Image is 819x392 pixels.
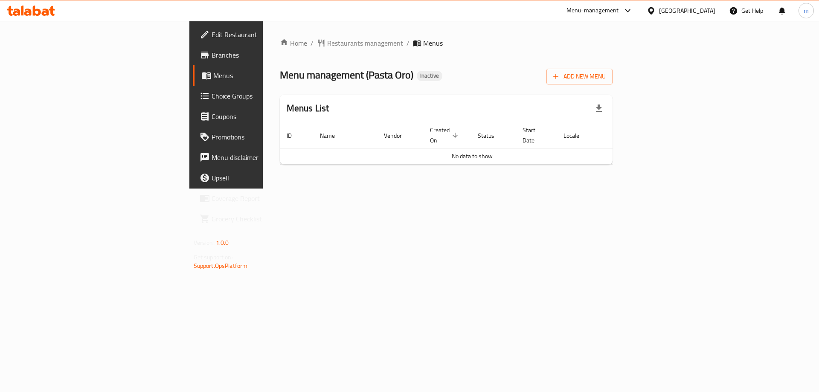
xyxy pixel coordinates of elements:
[589,98,609,119] div: Export file
[193,209,326,229] a: Grocery Checklist
[212,214,319,224] span: Grocery Checklist
[317,38,403,48] a: Restaurants management
[193,188,326,209] a: Coverage Report
[280,122,665,165] table: enhanced table
[452,151,493,162] span: No data to show
[423,38,443,48] span: Menus
[546,69,613,84] button: Add New Menu
[320,131,346,141] span: Name
[193,86,326,106] a: Choice Groups
[553,71,606,82] span: Add New Menu
[430,125,461,145] span: Created On
[193,147,326,168] a: Menu disclaimer
[193,24,326,45] a: Edit Restaurant
[327,38,403,48] span: Restaurants management
[287,102,329,115] h2: Menus List
[216,237,229,248] span: 1.0.0
[213,70,319,81] span: Menus
[407,38,409,48] li: /
[193,168,326,188] a: Upsell
[804,6,809,15] span: m
[212,132,319,142] span: Promotions
[212,50,319,60] span: Branches
[212,29,319,40] span: Edit Restaurant
[280,65,413,84] span: Menu management ( Pasta Oro )
[523,125,546,145] span: Start Date
[659,6,715,15] div: [GEOGRAPHIC_DATA]
[212,193,319,203] span: Coverage Report
[563,131,590,141] span: Locale
[566,6,619,16] div: Menu-management
[478,131,505,141] span: Status
[212,111,319,122] span: Coupons
[417,72,442,79] span: Inactive
[417,71,442,81] div: Inactive
[287,131,303,141] span: ID
[194,237,215,248] span: Version:
[384,131,413,141] span: Vendor
[193,106,326,127] a: Coupons
[601,122,665,148] th: Actions
[212,173,319,183] span: Upsell
[194,252,233,263] span: Get support on:
[212,91,319,101] span: Choice Groups
[194,260,248,271] a: Support.OpsPlatform
[212,152,319,163] span: Menu disclaimer
[193,65,326,86] a: Menus
[193,45,326,65] a: Branches
[280,38,613,48] nav: breadcrumb
[193,127,326,147] a: Promotions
